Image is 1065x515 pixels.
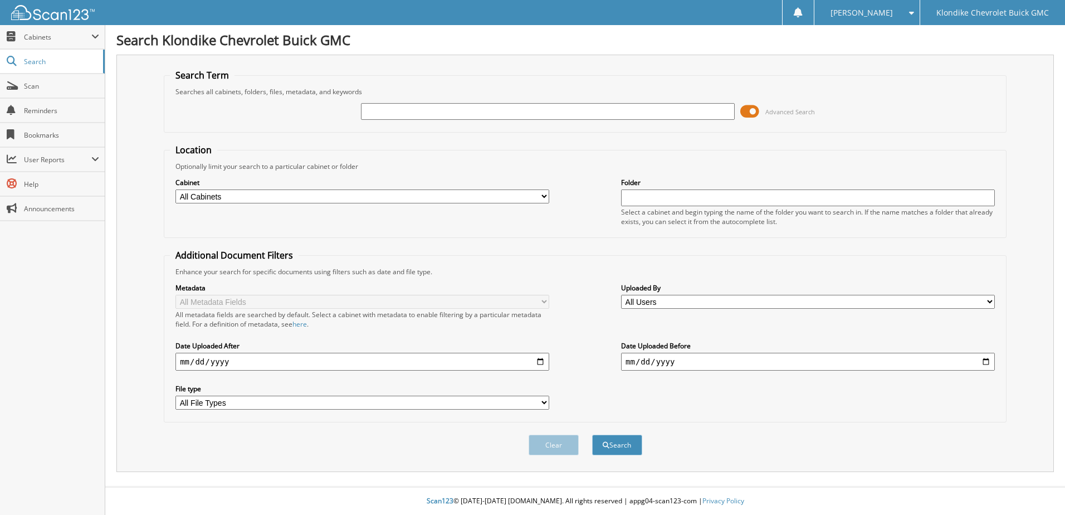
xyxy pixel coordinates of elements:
[170,267,1000,276] div: Enhance your search for specific documents using filters such as date and file type.
[765,108,815,116] span: Advanced Search
[116,31,1054,49] h1: Search Klondike Chevrolet Buick GMC
[592,435,642,455] button: Search
[175,310,549,329] div: All metadata fields are searched by default. Select a cabinet with metadata to enable filtering b...
[105,488,1065,515] div: © [DATE]-[DATE] [DOMAIN_NAME]. All rights reserved | appg04-scan123-com |
[175,384,549,393] label: File type
[170,162,1000,171] div: Optionally limit your search to a particular cabinet or folder
[292,319,307,329] a: here
[170,69,235,81] legend: Search Term
[175,353,549,371] input: start
[24,81,99,91] span: Scan
[24,204,99,213] span: Announcements
[427,496,453,506] span: Scan123
[11,5,95,20] img: scan123-logo-white.svg
[621,283,995,293] label: Uploaded By
[621,341,995,351] label: Date Uploaded Before
[830,9,893,16] span: [PERSON_NAME]
[24,32,91,42] span: Cabinets
[936,9,1049,16] span: Klondike Chevrolet Buick GMC
[24,130,99,140] span: Bookmarks
[24,179,99,189] span: Help
[621,207,995,226] div: Select a cabinet and begin typing the name of the folder you want to search in. If the name match...
[175,341,549,351] label: Date Uploaded After
[175,178,549,187] label: Cabinet
[24,57,97,66] span: Search
[621,353,995,371] input: end
[175,283,549,293] label: Metadata
[24,106,99,115] span: Reminders
[170,87,1000,96] div: Searches all cabinets, folders, files, metadata, and keywords
[170,144,217,156] legend: Location
[24,155,91,164] span: User Reports
[702,496,744,506] a: Privacy Policy
[621,178,995,187] label: Folder
[529,435,579,455] button: Clear
[170,249,299,261] legend: Additional Document Filters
